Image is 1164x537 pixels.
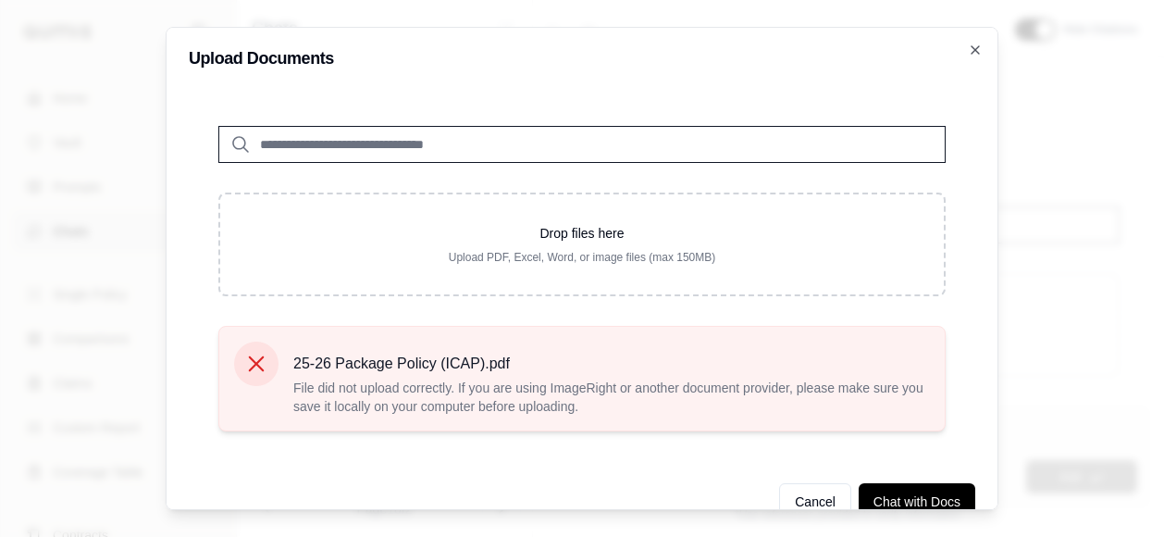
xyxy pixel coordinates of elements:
[859,483,975,520] button: Chat with Docs
[293,353,930,375] span: 25-26 Package Policy (ICAP).pdf
[293,379,930,416] span: File did not upload correctly. If you are using ImageRight or another document provider, please m...
[189,50,975,67] h2: Upload Documents
[779,483,851,520] button: Cancel
[250,250,914,265] p: Upload PDF, Excel, Word, or image files (max 150MB)
[250,224,914,243] p: Drop files here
